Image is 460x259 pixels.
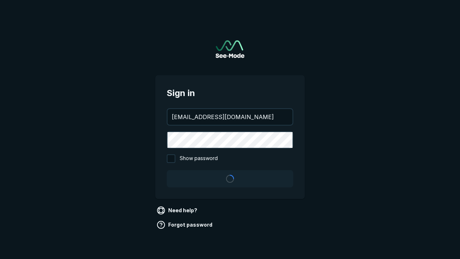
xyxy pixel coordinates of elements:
img: See-Mode Logo [216,40,244,58]
a: Go to sign in [216,40,244,58]
input: your@email.com [167,109,293,125]
span: Show password [180,154,218,163]
a: Need help? [155,205,200,216]
a: Forgot password [155,219,215,231]
span: Sign in [167,87,293,100]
